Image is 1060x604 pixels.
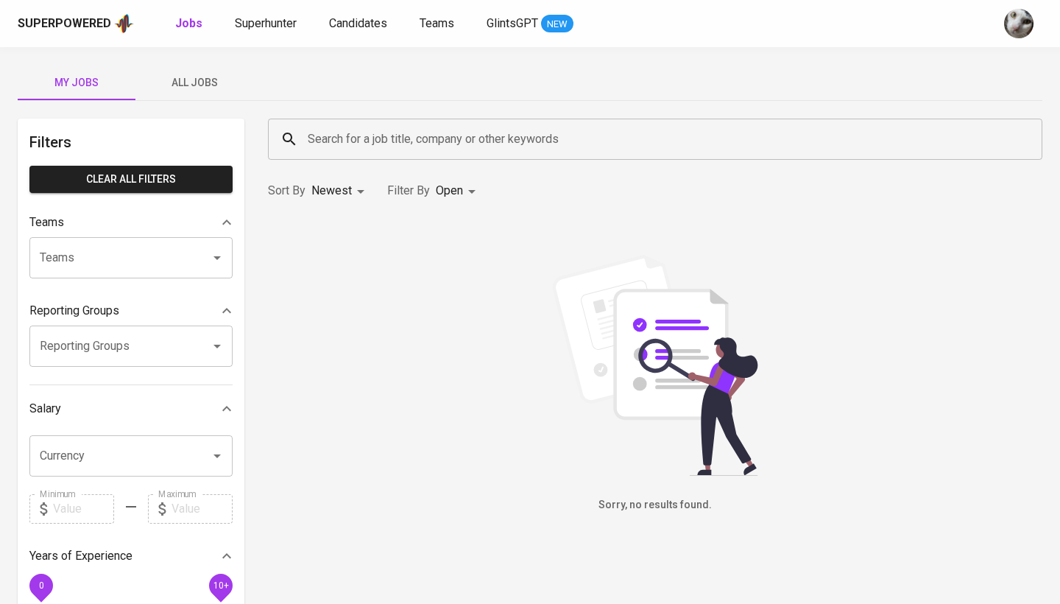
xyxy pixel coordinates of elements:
p: Years of Experience [29,547,132,565]
img: app logo [114,13,134,35]
div: Open [436,178,481,205]
img: file_searching.svg [545,255,766,476]
div: Years of Experience [29,541,233,571]
button: Clear All filters [29,166,233,193]
a: Jobs [175,15,205,33]
span: Open [436,183,463,197]
span: GlintsGPT [487,16,538,30]
div: Newest [311,178,370,205]
span: All Jobs [144,74,244,92]
b: Jobs [175,16,202,30]
input: Value [172,494,233,524]
span: Clear All filters [41,170,221,189]
div: Salary [29,394,233,424]
img: tharisa.rizky@glints.com [1004,9,1033,38]
span: NEW [541,17,573,32]
button: Open [207,446,227,466]
p: Sort By [268,182,305,200]
span: Candidates [329,16,387,30]
button: Open [207,247,227,268]
span: My Jobs [26,74,127,92]
a: Candidates [329,15,390,33]
h6: Filters [29,130,233,154]
a: Teams [420,15,457,33]
button: Open [207,336,227,357]
a: Superhunter [235,15,300,33]
span: 10+ [213,580,228,590]
p: Reporting Groups [29,302,119,320]
input: Value [53,494,114,524]
p: Salary [29,400,61,418]
h6: Sorry, no results found. [268,497,1042,513]
a: Superpoweredapp logo [18,13,134,35]
a: GlintsGPT NEW [487,15,573,33]
div: Superpowered [18,15,111,32]
span: 0 [38,580,43,590]
span: Superhunter [235,16,297,30]
div: Teams [29,208,233,237]
div: Reporting Groups [29,296,233,326]
p: Newest [311,182,352,200]
p: Filter By [387,182,430,200]
p: Teams [29,214,64,231]
span: Teams [420,16,454,30]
